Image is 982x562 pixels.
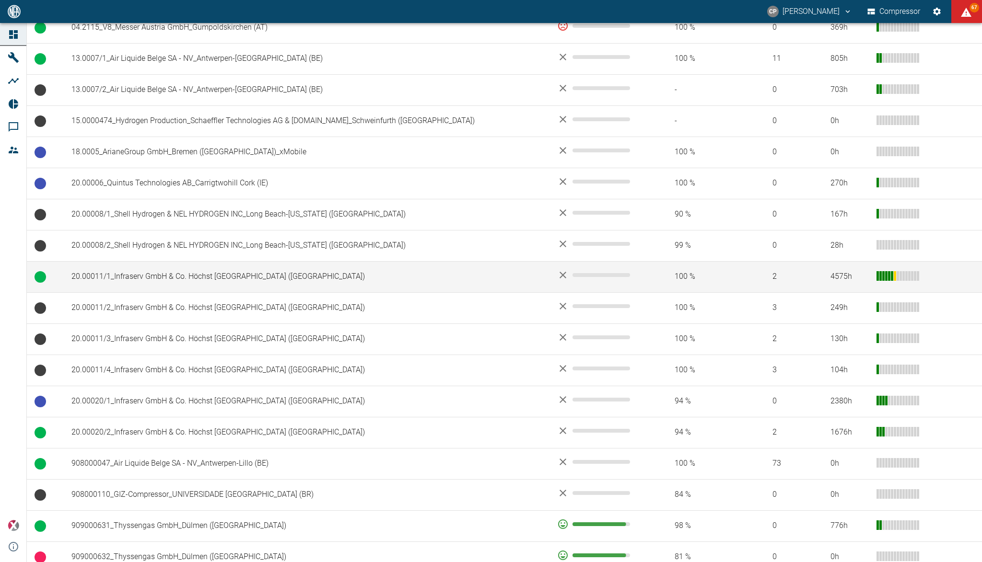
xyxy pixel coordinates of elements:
span: 0 [757,178,815,189]
div: No data [557,425,644,436]
div: 249 h [830,302,869,313]
span: 94 % [659,396,742,407]
div: 4575 h [830,271,869,282]
span: Betriebsbereit [35,147,46,158]
td: 18.0005_ArianeGroup GmbH_Bremen ([GEOGRAPHIC_DATA])_xMobile [64,137,549,168]
span: 2 [757,333,815,344]
td: 908000110_GIZ-Compressor_UNIVERSIDADE [GEOGRAPHIC_DATA] (BR) [64,479,549,510]
span: Betrieb [35,458,46,470]
div: No data [557,114,644,125]
span: Keine Daten [35,302,46,314]
span: 0 [757,84,815,95]
div: 805 h [830,53,869,64]
div: 0 h [830,147,869,158]
div: No data [557,176,644,187]
span: 98 % [659,520,742,531]
td: 909000631_Thyssengas GmbH_Dülmen ([GEOGRAPHIC_DATA]) [64,510,549,541]
div: No data [557,51,644,63]
div: 1676 h [830,427,869,438]
div: 2380 h [830,396,869,407]
div: No data [557,238,644,250]
span: 99 % [659,240,742,251]
td: 04.2115_V8_Messer Austria GmbH_Gumpoldskirchen (AT) [64,12,549,43]
div: 93 % [557,550,644,561]
td: 20.00020/2_Infraserv GmbH & Co. Höchst [GEOGRAPHIC_DATA] ([GEOGRAPHIC_DATA]) [64,417,549,448]
div: No data [557,145,644,156]
div: 776 h [830,520,869,531]
span: Betrieb [35,271,46,283]
div: No data [557,269,644,281]
span: 0 [757,147,815,158]
td: 20.00011/1_Infraserv GmbH & Co. Höchst [GEOGRAPHIC_DATA] ([GEOGRAPHIC_DATA]) [64,261,549,292]
span: Keine Daten [35,333,46,345]
span: Betrieb [35,22,46,34]
div: No data [557,363,644,374]
td: 15.0000474_Hydrogen Production_Schaeffler Technologies AG & [DOMAIN_NAME]_Schweinfurth ([GEOGRAPH... [64,105,549,137]
span: 11 [757,53,815,64]
img: Xplore Logo [8,520,19,531]
span: 0 [757,396,815,407]
span: 100 % [659,147,742,158]
span: Betriebsbereit [35,489,46,501]
div: 130 h [830,333,869,344]
td: 20.00011/3_Infraserv GmbH & Co. Höchst [GEOGRAPHIC_DATA] ([GEOGRAPHIC_DATA]) [64,323,549,355]
td: 13.0007/1_Air Liquide Belge SA - NV_Antwerpen-[GEOGRAPHIC_DATA] (BE) [64,43,549,74]
span: Keine Daten [35,209,46,220]
div: No data [557,207,644,218]
div: 28 h [830,240,869,251]
div: No data [557,394,644,405]
span: 0 [757,209,815,220]
div: 167 h [830,209,869,220]
div: 0 h [830,489,869,500]
span: Betrieb [35,427,46,438]
span: Betrieb [35,53,46,65]
td: 20.00011/4_Infraserv GmbH & Co. Höchst [GEOGRAPHIC_DATA] ([GEOGRAPHIC_DATA]) [64,355,549,386]
div: No data [557,300,644,312]
span: - [659,115,742,126]
button: Compressor [865,3,923,20]
span: Betrieb [35,520,46,532]
div: 703 h [830,84,869,95]
span: 0 [757,115,815,126]
div: 0 h [830,458,869,469]
span: 0 [757,22,815,33]
button: christoph.palm@neuman-esser.com [766,3,853,20]
span: 100 % [659,178,742,189]
div: 369 h [830,22,869,33]
td: 908000047_Air Liquide Belge SA - NV_Antwerpen-Lillo (BE) [64,448,549,479]
div: 104 h [830,365,869,376]
span: 100 % [659,365,742,376]
span: - [659,84,742,95]
span: 2 [757,271,815,282]
td: 13.0007/2_Air Liquide Belge SA - NV_Antwerpen-[GEOGRAPHIC_DATA] (BE) [64,74,549,105]
span: 73 [757,458,815,469]
img: logo [7,5,22,18]
span: 100 % [659,302,742,313]
div: 93 % [557,518,644,530]
span: 0 [757,489,815,500]
span: 100 % [659,458,742,469]
td: 20.00008/2_Shell Hydrogen & NEL HYDROGEN INC_Long Beach-[US_STATE] ([GEOGRAPHIC_DATA]) [64,230,549,261]
span: 100 % [659,22,742,33]
div: 0 % [557,20,644,32]
div: 0 h [830,115,869,126]
span: 100 % [659,271,742,282]
td: 20.00011/2_Infraserv GmbH & Co. Höchst [GEOGRAPHIC_DATA] ([GEOGRAPHIC_DATA]) [64,292,549,323]
span: 67 [970,3,979,12]
span: 84 % [659,489,742,500]
td: 20.00006_Quintus Technologies AB_Carrigtwohill Cork (IE) [64,168,549,199]
div: No data [557,456,644,468]
td: 20.00008/1_Shell Hydrogen & NEL HYDROGEN INC_Long Beach-[US_STATE] ([GEOGRAPHIC_DATA]) [64,199,549,230]
span: Keine Daten [35,84,46,96]
span: Betriebsbereit [35,396,46,407]
div: No data [557,487,644,499]
div: No data [557,332,644,343]
div: 270 h [830,178,869,189]
span: 90 % [659,209,742,220]
span: Keine Daten [35,115,46,127]
span: 100 % [659,53,742,64]
span: 94 % [659,427,742,438]
div: No data [557,82,644,94]
span: 0 [757,520,815,531]
button: Einstellungen [928,3,946,20]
